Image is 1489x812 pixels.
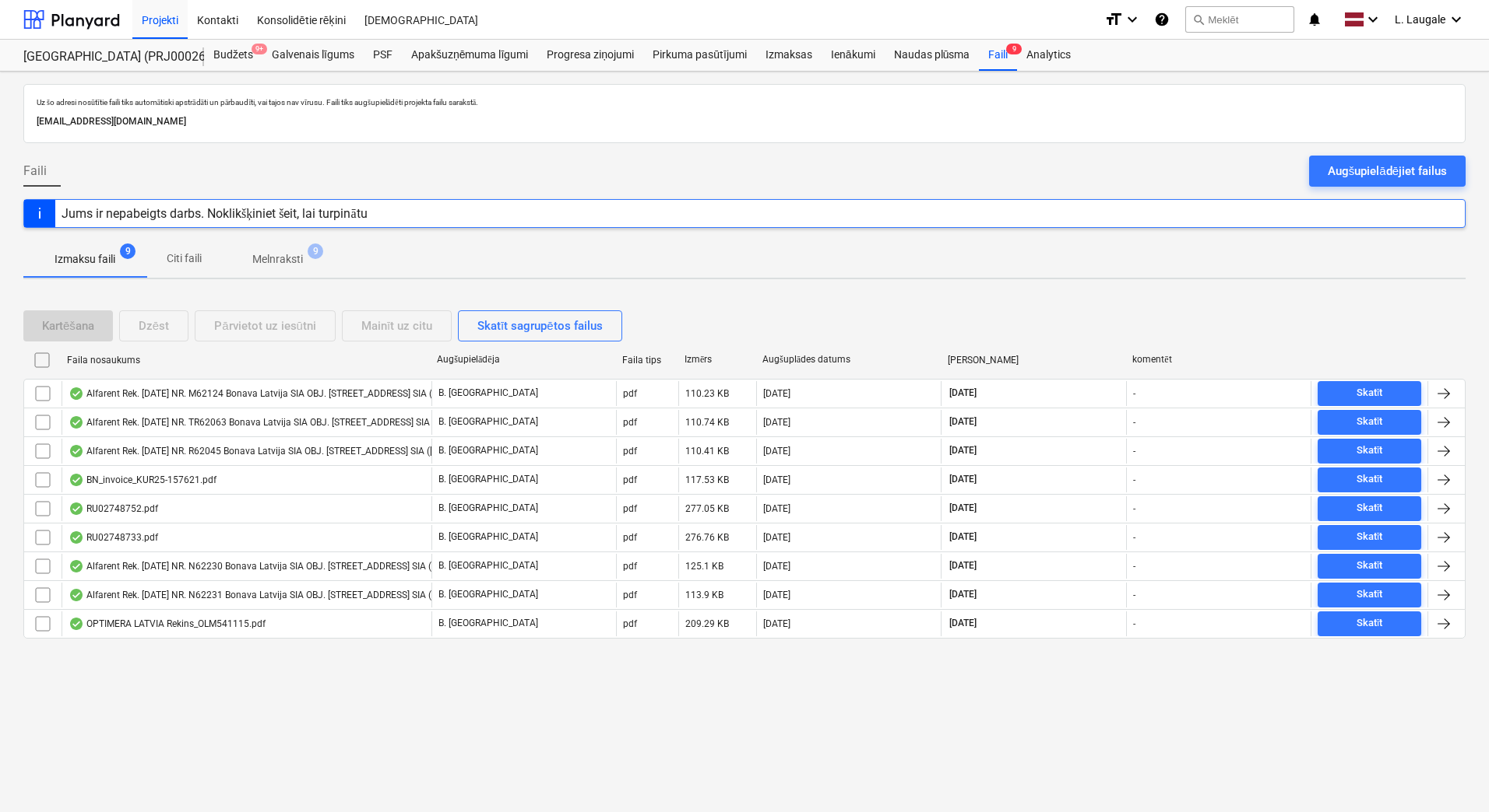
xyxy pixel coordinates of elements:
[1328,161,1447,181] div: Augšupielādējiet failus
[252,44,267,54] span: 9+
[438,415,538,429] p: B. [GEOGRAPHIC_DATA]
[120,243,136,259] span: 9
[685,354,750,366] div: Izmērs
[685,618,729,629] div: 209.29 KB
[1133,388,1135,399] div: -
[364,40,402,71] a: PSF
[885,40,980,71] div: Naudas plūsma
[1357,384,1383,402] div: Skatīt
[822,40,885,71] div: Ienākumi
[763,474,790,485] div: [DATE]
[204,40,262,71] a: Budžets9+
[438,617,538,630] p: B. [GEOGRAPHIC_DATA]
[623,532,637,543] div: pdf
[685,417,729,428] div: 110.74 KB
[1357,557,1383,575] div: Skatīt
[1133,618,1135,629] div: -
[438,473,538,486] p: B. [GEOGRAPHIC_DATA]
[69,560,540,572] div: Alfarent Rek. [DATE] NR. N62230 Bonava Latvija SIA OBJ. [STREET_ADDRESS] SIA ([GEOGRAPHIC_DATA]).pdf
[69,589,84,601] div: OCR pabeigts
[1357,528,1383,546] div: Skatīt
[67,355,424,366] div: Faila nosaukums
[763,503,790,514] div: [DATE]
[262,40,364,71] div: Galvenais līgums
[948,473,978,486] span: [DATE]
[948,588,978,601] span: [DATE]
[623,503,637,514] div: pdf
[69,589,540,601] div: Alfarent Rek. [DATE] NR. N62231 Bonava Latvija SIA OBJ. [STREET_ADDRESS] SIA ([GEOGRAPHIC_DATA]).pdf
[685,503,729,514] div: 277.05 KB
[1133,417,1135,428] div: -
[948,559,978,572] span: [DATE]
[763,590,790,600] div: [DATE]
[763,388,790,399] div: [DATE]
[69,474,216,486] div: BN_invoice_KUR25-157621.pdf
[438,588,538,601] p: B. [GEOGRAPHIC_DATA]
[643,40,756,71] a: Pirkuma pasūtījumi
[69,502,158,515] div: RU02748752.pdf
[1133,446,1135,457] div: -
[69,416,544,429] div: Alfarent Rek. [DATE] NR. TR62063 Bonava Latvija SIA OBJ. [STREET_ADDRESS] SIA ([GEOGRAPHIC_DATA])...
[1318,525,1421,550] button: Skatīt
[438,444,538,457] p: B. [GEOGRAPHIC_DATA]
[1318,496,1421,521] button: Skatīt
[438,559,538,572] p: B. [GEOGRAPHIC_DATA]
[402,40,537,71] a: Apakšuzņēmuma līgumi
[623,590,637,600] div: pdf
[1318,439,1421,464] button: Skatīt
[23,49,185,65] div: [GEOGRAPHIC_DATA] (PRJ0002627, K-1 un K-2(2.kārta) 2601960
[763,532,790,543] div: [DATE]
[1357,499,1383,517] div: Skatīt
[685,446,729,457] div: 110.41 KB
[1318,381,1421,406] button: Skatīt
[948,502,978,515] span: [DATE]
[1017,40,1080,71] a: Analytics
[1318,583,1421,607] button: Skatīt
[537,40,643,71] a: Progresa ziņojumi
[204,40,262,71] div: Budžets
[1132,354,1305,366] div: komentēt
[685,561,723,572] div: 125.1 KB
[1133,590,1135,600] div: -
[979,40,1017,71] div: Faili
[1133,503,1135,514] div: -
[685,474,729,485] div: 117.53 KB
[623,474,637,485] div: pdf
[763,618,790,629] div: [DATE]
[1318,410,1421,435] button: Skatīt
[1357,586,1383,604] div: Skatīt
[437,354,610,366] div: Augšupielādēja
[69,387,84,400] div: OCR pabeigts
[756,40,822,71] a: Izmaksas
[763,446,790,457] div: [DATE]
[69,445,539,457] div: Alfarent Rek. [DATE] NR. R62045 Bonava Latvija SIA OBJ. [STREET_ADDRESS] SIA ([GEOGRAPHIC_DATA]).pdf
[37,114,1452,130] p: [EMAIL_ADDRESS][DOMAIN_NAME]
[69,531,158,544] div: RU02748733.pdf
[69,618,266,630] div: OPTIMERA LATVIA Rekins_OLM541115.pdf
[622,355,672,366] div: Faila tips
[1318,611,1421,636] button: Skatīt
[69,531,84,544] div: OCR pabeigts
[1133,474,1135,485] div: -
[623,417,637,428] div: pdf
[438,530,538,544] p: B. [GEOGRAPHIC_DATA]
[1133,561,1135,572] div: -
[23,162,47,180] span: Faili
[763,417,790,428] div: [DATE]
[69,416,84,429] div: OCR pabeigts
[69,387,541,400] div: Alfarent Rek. [DATE] NR. M62124 Bonava Latvija SIA OBJ. [STREET_ADDRESS] SIA ([GEOGRAPHIC_DATA]).pdf
[252,251,303,268] p: Melnraksti
[948,617,978,630] span: [DATE]
[62,206,368,221] div: Jums ir nepabeigts darbs. Noklikšķiniet šeit, lai turpinātu
[69,474,84,486] div: OCR pabeigts
[37,97,1452,107] p: Uz šo adresi nosūtītie faili tiks automātiski apstrādāti un pārbaudīti, vai tajos nav vīrusu. Fai...
[1411,737,1489,812] iframe: Chat Widget
[623,388,637,399] div: pdf
[165,250,202,267] p: Citi faili
[623,446,637,457] div: pdf
[948,355,1121,366] div: [PERSON_NAME]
